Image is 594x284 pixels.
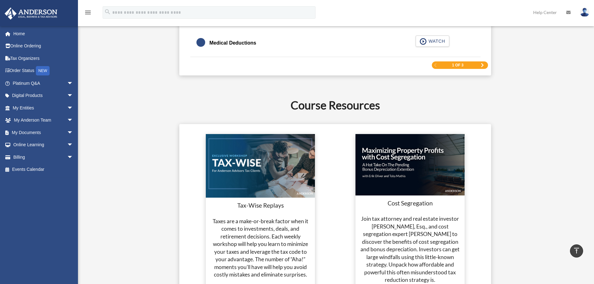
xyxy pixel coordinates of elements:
a: My Entitiesarrow_drop_down [4,102,83,114]
h4: Taxes are a make-or-break factor when it comes to investments, deals, and retirement decisions. E... [210,218,311,279]
span: arrow_drop_down [67,102,80,114]
span: arrow_drop_down [67,139,80,152]
a: My Anderson Teamarrow_drop_down [4,114,83,127]
a: Online Ordering [4,40,83,52]
a: Medical Deductions WATCH [196,36,474,51]
img: Anderson Advisors Platinum Portal [3,7,59,20]
span: arrow_drop_down [67,77,80,90]
img: taxwise-replay.png [206,134,315,198]
a: Online Learningarrow_drop_down [4,139,83,151]
button: WATCH [416,36,449,47]
h4: Join tax attorney and real estate investor [PERSON_NAME], Esq., and cost segregation expert [PERS... [359,215,461,284]
a: menu [84,11,92,16]
a: Events Calendar [4,163,83,176]
span: 1 of 3 [452,63,464,67]
a: Next Page [481,63,484,67]
div: Medical Deductions [210,39,256,47]
i: menu [84,9,92,16]
a: Order StatusNEW [4,65,83,77]
span: arrow_drop_down [67,114,80,127]
a: Billingarrow_drop_down [4,151,83,163]
i: search [104,8,111,15]
img: User Pic [580,8,589,17]
h3: Cost Segregation [359,199,461,208]
h2: Course Resources [106,97,565,113]
span: arrow_drop_down [67,89,80,102]
a: Home [4,27,83,40]
a: My Documentsarrow_drop_down [4,126,83,139]
div: NEW [36,66,50,75]
span: arrow_drop_down [67,151,80,164]
span: arrow_drop_down [67,126,80,139]
span: WATCH [427,38,445,44]
a: Tax Organizers [4,52,83,65]
a: Platinum Q&Aarrow_drop_down [4,77,83,89]
a: Digital Productsarrow_drop_down [4,89,83,102]
a: vertical_align_top [570,244,583,258]
img: cost-seg-update.jpg [355,134,465,195]
i: vertical_align_top [573,247,580,254]
h3: Tax-Wise Replays [210,201,311,210]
